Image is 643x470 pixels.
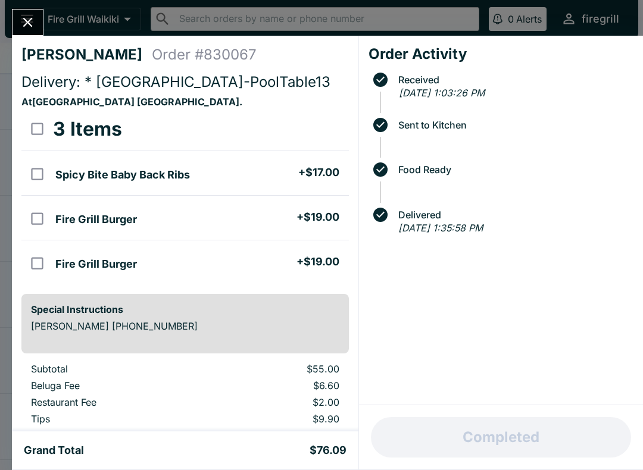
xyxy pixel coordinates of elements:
[369,45,633,63] h4: Order Activity
[21,46,152,64] h4: [PERSON_NAME]
[31,380,196,391] p: Beluga Fee
[298,165,339,180] h5: + $17.00
[55,212,137,227] h5: Fire Grill Burger
[55,257,137,271] h5: Fire Grill Burger
[392,120,633,130] span: Sent to Kitchen
[296,255,339,269] h5: + $19.00
[398,222,483,234] em: [DATE] 1:35:58 PM
[392,164,633,175] span: Food Ready
[53,117,122,141] h3: 3 Items
[392,74,633,85] span: Received
[215,380,340,391] p: $6.60
[215,396,340,408] p: $2.00
[399,87,485,99] em: [DATE] 1:03:26 PM
[24,443,84,458] h5: Grand Total
[55,168,190,182] h5: Spicy Bite Baby Back Ribs
[31,396,196,408] p: Restaurant Fee
[31,363,196,375] p: Subtotal
[215,413,340,425] p: $9.90
[392,209,633,220] span: Delivered
[215,430,340,441] p: $2.59
[152,46,257,64] h4: Order # 830067
[21,73,330,90] span: Delivery: * [GEOGRAPHIC_DATA]-PoolTable13
[310,443,347,458] h5: $76.09
[21,108,349,284] table: orders table
[215,363,340,375] p: $55.00
[296,210,339,224] h5: + $19.00
[13,10,43,35] button: Close
[31,430,196,441] p: Sales Tax
[21,363,349,446] table: orders table
[31,320,339,332] p: [PERSON_NAME] [PHONE_NUMBER]
[21,96,242,108] strong: At [GEOGRAPHIC_DATA] [GEOGRAPHIC_DATA] .
[31,413,196,425] p: Tips
[31,303,339,315] h6: Special Instructions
